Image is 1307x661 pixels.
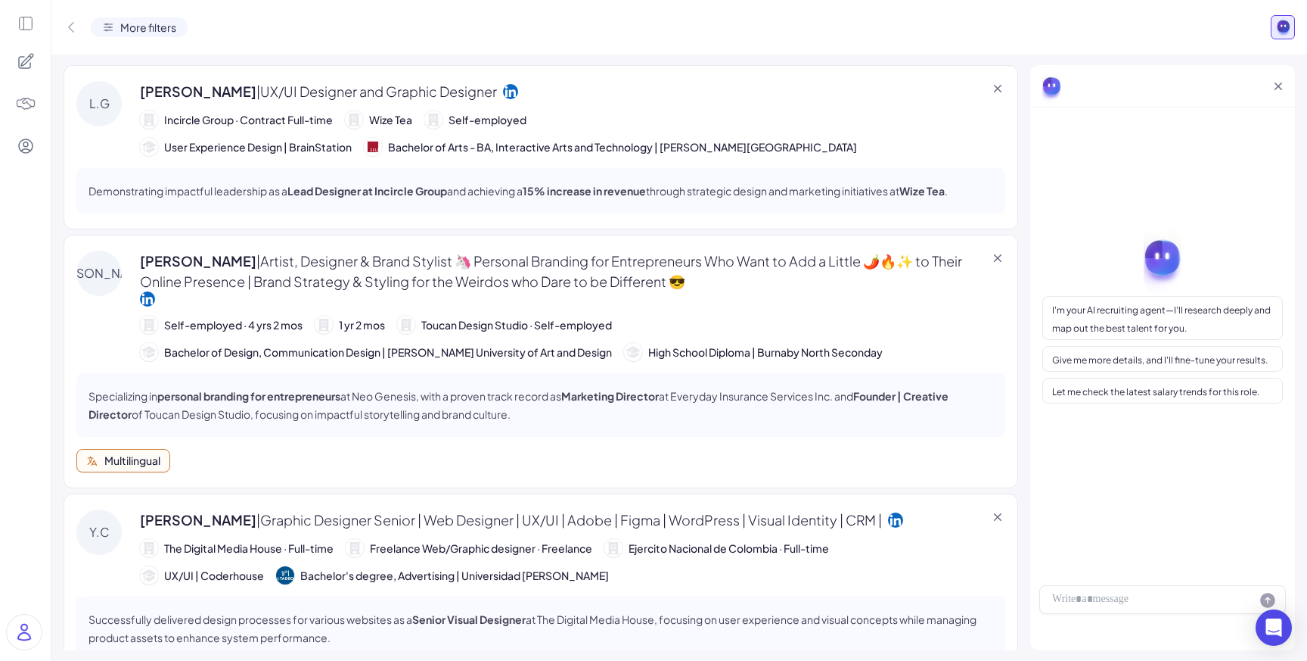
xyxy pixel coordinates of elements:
[15,93,36,114] img: 4blF7nbYMBMHBwcHBwcHBwcHBwcHBwcHB4es+Bd0DLy0SdzEZwAAAABJRU5ErkJggg==
[164,112,333,128] span: Incircle Group · Contract Full-time
[287,184,447,198] strong: Lead Designer at Incircle Group
[629,541,829,557] span: Ejercito Nacional de Colombia · Full-time
[88,182,948,200] p: Demonstrating impactful leadership as a and achieving a through strategic design and marketing in...
[164,345,612,360] span: Bachelor of Design, Communication Design | [PERSON_NAME] University of Art and Design
[76,81,122,126] div: L.G
[120,20,176,36] span: More filters
[364,138,382,156] img: 318.jpg
[157,389,340,403] strong: personal branding for entrepreneurs
[370,541,592,557] span: Freelance Web/Graphic designer · Freelance
[648,345,883,360] span: High School Diploma | Burnaby North Seconday
[1052,354,1268,366] span: Give me more details, and I'll fine-tune your results.
[256,83,497,100] span: | UX/UI Designer and Graphic Designer
[388,139,857,155] span: Bachelor of Arts - BA, Interactive Arts and Technology | [PERSON_NAME][GEOGRAPHIC_DATA]
[523,184,646,198] strong: 15% increase in revenue
[369,112,412,128] span: Wize Tea
[164,317,303,333] span: Self-employed · 4 yrs 2 mos
[421,317,612,333] span: Toucan Design Studio · Self-employed
[256,511,882,528] span: | Graphic Designer Senior | Web Designer | UX/UI | Adobe | Figma | WordPress | Visual Identity | ...
[1052,304,1271,334] span: I'm your AI recruiting agent—I'll research deeply and map out the best talent for you.
[899,184,945,198] strong: Wize Tea
[164,139,352,155] span: User Experience Design | BrainStation
[164,568,264,584] span: UX/UI | Coderhouse
[412,613,526,626] strong: Senior Visual Designer
[140,252,962,290] span: | Artist, Designer & Brand Stylist 🦄 Personal Branding for Entrepreneurs Who Want to Add a Little...
[88,387,993,423] p: Specializing in at Neo Genesis, with a proven track record as at Everyday Insurance Services Inc....
[140,510,882,530] span: [PERSON_NAME]
[1052,386,1259,398] span: Let me check the latest salary trends for this role.
[300,568,609,584] span: Bachelor's degree, Advertising | Universidad [PERSON_NAME]
[449,112,526,128] span: Self-employed
[561,389,659,403] strong: Marketing Director
[1256,610,1292,646] div: Open Intercom Messenger
[276,566,294,585] img: 1407.jpg
[140,251,999,292] span: [PERSON_NAME]
[140,81,497,101] span: [PERSON_NAME]
[104,453,160,469] div: Multilingual
[76,251,122,296] div: [PERSON_NAME]
[164,541,334,557] span: The Digital Media House · Full-time
[339,317,385,333] span: 1 yr 2 mos
[88,610,993,647] p: Successfully delivered design processes for various websites as a at The Digital Media House, foc...
[7,615,42,650] img: user_logo.png
[76,510,122,555] div: Y.C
